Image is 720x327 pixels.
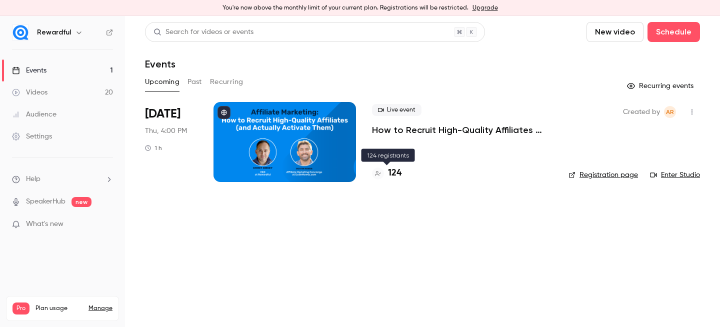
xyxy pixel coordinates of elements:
[650,170,700,180] a: Enter Studio
[12,174,113,184] li: help-dropdown-opener
[372,124,552,136] a: How to Recruit High-Quality Affiliates (and Actually Activate Them)
[622,78,700,94] button: Recurring events
[568,170,638,180] a: Registration page
[12,65,46,75] div: Events
[71,197,91,207] span: new
[12,302,29,314] span: Pro
[623,106,660,118] span: Created by
[666,106,674,118] span: AR
[145,102,197,182] div: Sep 18 Thu, 5:00 PM (Europe/Paris)
[472,4,498,12] a: Upgrade
[12,87,47,97] div: Videos
[145,106,180,122] span: [DATE]
[647,22,700,42] button: Schedule
[153,27,253,37] div: Search for videos or events
[101,220,113,229] iframe: Noticeable Trigger
[26,174,40,184] span: Help
[388,166,401,180] h4: 124
[88,304,112,312] a: Manage
[145,126,187,136] span: Thu, 4:00 PM
[210,74,243,90] button: Recurring
[37,27,71,37] h6: Rewardful
[372,104,421,116] span: Live event
[145,74,179,90] button: Upcoming
[26,196,65,207] a: SpeakerHub
[145,144,162,152] div: 1 h
[12,131,52,141] div: Settings
[187,74,202,90] button: Past
[586,22,643,42] button: New video
[145,58,175,70] h1: Events
[372,166,401,180] a: 124
[12,109,56,119] div: Audience
[35,304,82,312] span: Plan usage
[26,219,63,229] span: What's new
[664,106,676,118] span: Audrey Rampon
[12,24,28,40] img: Rewardful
